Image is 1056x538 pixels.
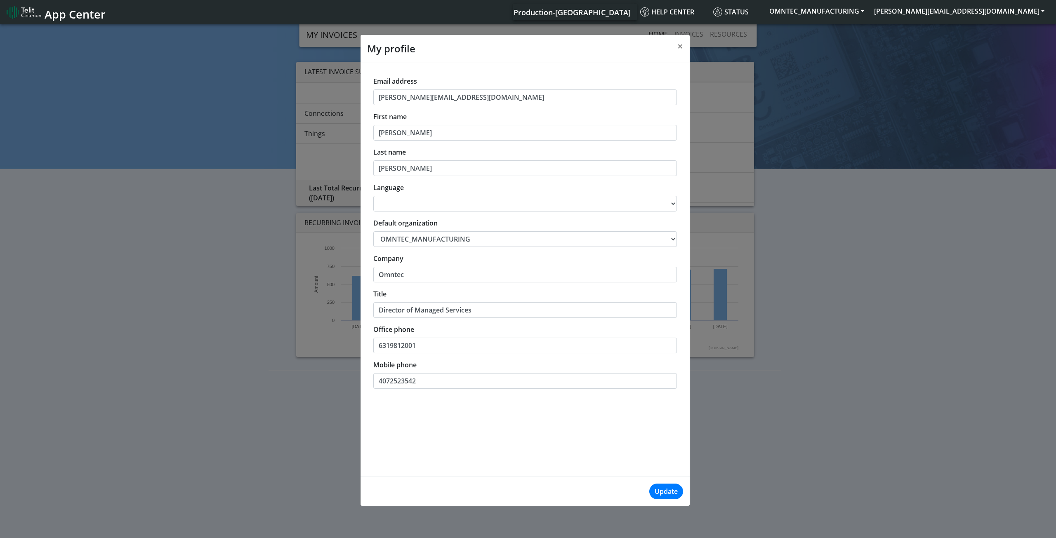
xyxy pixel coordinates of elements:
span: Status [713,7,749,16]
label: Mobile phone [373,360,417,370]
img: logo-telit-cinterion-gw-new.png [7,6,41,19]
label: Company [373,254,403,263]
label: Default organization [373,218,438,228]
a: App Center [7,3,104,21]
span: Production-[GEOGRAPHIC_DATA] [514,7,631,17]
button: [PERSON_NAME][EMAIL_ADDRESS][DOMAIN_NAME] [869,4,1049,19]
img: knowledge.svg [640,7,649,16]
label: First name [373,112,407,122]
a: Status [710,4,764,20]
img: status.svg [713,7,722,16]
button: Update [649,484,683,499]
label: Last name [373,147,406,157]
a: Your current platform instance [513,4,630,20]
button: OMNTEC_MANUFACTURING [764,4,869,19]
label: Office phone [373,324,414,334]
span: × [677,39,683,53]
label: Title [373,289,387,299]
h4: My profile [367,41,415,56]
label: Email address [373,76,417,86]
span: App Center [45,7,106,22]
a: Help center [637,4,710,20]
span: Help center [640,7,694,16]
label: Language [373,183,404,193]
